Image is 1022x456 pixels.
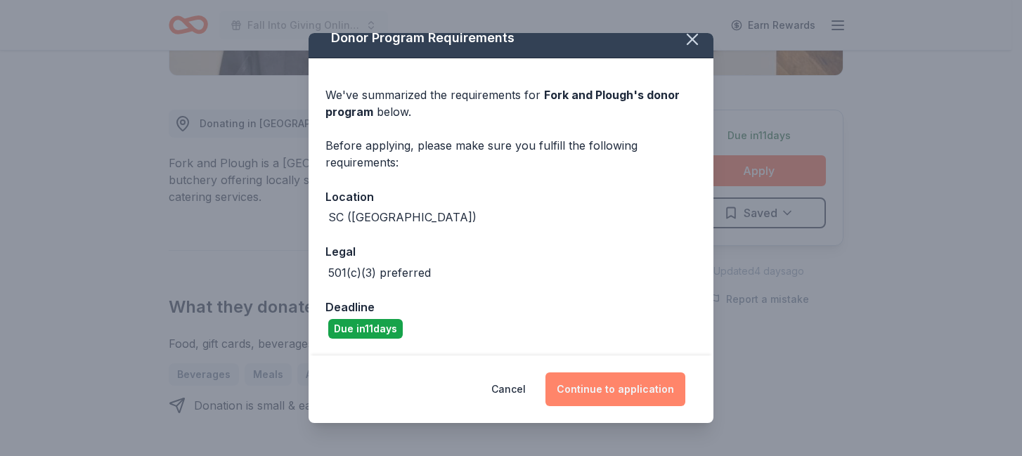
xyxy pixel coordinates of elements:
[325,242,697,261] div: Legal
[309,18,713,58] div: Donor Program Requirements
[325,137,697,171] div: Before applying, please make sure you fulfill the following requirements:
[545,372,685,406] button: Continue to application
[328,209,477,226] div: SC ([GEOGRAPHIC_DATA])
[325,188,697,206] div: Location
[325,298,697,316] div: Deadline
[325,86,697,120] div: We've summarized the requirements for below.
[328,264,431,281] div: 501(c)(3) preferred
[328,319,403,339] div: Due in 11 days
[491,372,526,406] button: Cancel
